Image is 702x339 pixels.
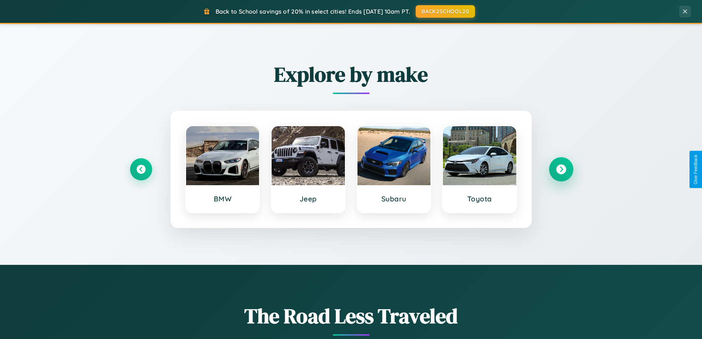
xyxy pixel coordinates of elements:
[193,194,252,203] h3: BMW
[130,60,572,89] h2: Explore by make
[130,302,572,330] h1: The Road Less Traveled
[365,194,423,203] h3: Subaru
[450,194,509,203] h3: Toyota
[693,155,698,184] div: Give Feedback
[416,5,475,18] button: BACK2SCHOOL20
[279,194,338,203] h3: Jeep
[216,8,410,15] span: Back to School savings of 20% in select cities! Ends [DATE] 10am PT.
